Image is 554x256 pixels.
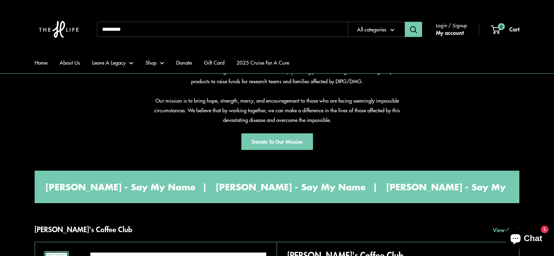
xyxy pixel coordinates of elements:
input: Search... [97,22,348,37]
span: [PERSON_NAME] - Say My Name | [213,182,375,192]
a: View details [493,225,528,235]
a: About Us [60,58,80,67]
button: Search [405,22,422,37]
a: Home [35,58,47,67]
span: 0 [498,23,505,30]
a: Leave A Legacy [92,58,133,67]
a: My account [436,28,464,38]
span: [PERSON_NAME] - Say My Name | [43,182,204,192]
img: The H Life [35,7,83,52]
span: Login / Signup [436,21,467,30]
span: [PERSON_NAME] - Say My Name | [384,182,545,192]
a: Gift Card [204,58,224,67]
h2: [PERSON_NAME]'s Coffee Club [35,224,132,235]
a: 2025 Cruise For A Cure [236,58,289,67]
a: Shop [145,58,164,67]
span: Cart [509,25,519,33]
a: Donate [176,58,192,67]
a: Donate To Our Mission [241,133,313,150]
a: 0 Cart [491,24,519,35]
inbox-online-store-chat: Shopify online store chat [504,228,548,250]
